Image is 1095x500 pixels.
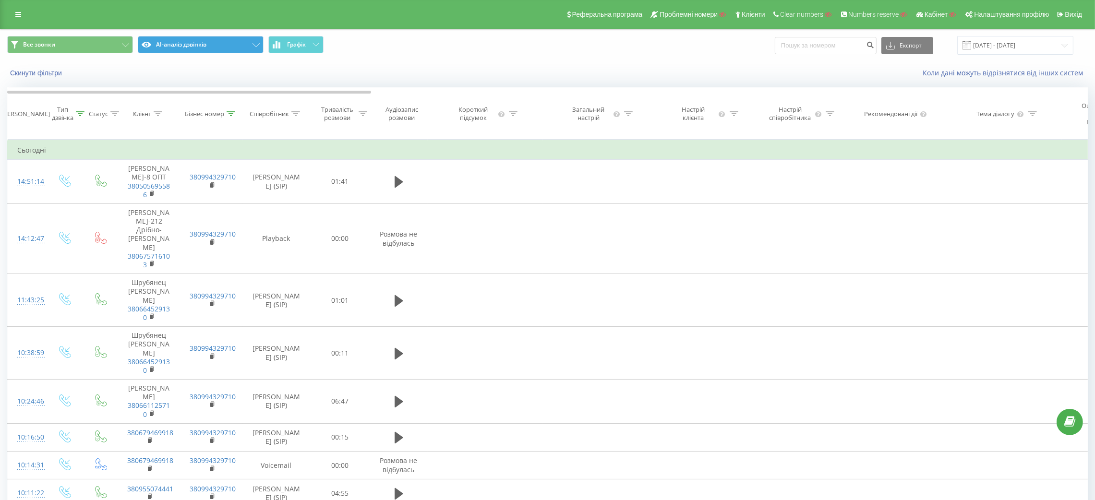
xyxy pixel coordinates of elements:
a: 380955074441 [128,484,174,493]
div: 14:51:14 [17,172,36,191]
div: Тема діалогу [976,110,1014,118]
td: 00:15 [310,423,370,451]
td: [PERSON_NAME] [118,380,180,424]
a: 380994329710 [190,291,236,300]
div: Короткий підсумок [450,106,496,122]
div: 14:12:47 [17,229,36,248]
td: 01:01 [310,274,370,327]
a: 380664529130 [128,357,170,375]
span: Розмова не відбулась [380,229,418,247]
td: Playback [243,203,310,274]
td: 00:11 [310,327,370,380]
a: 380679469918 [128,428,174,437]
a: 380661125710 [128,401,170,418]
a: 380994329710 [190,172,236,181]
td: Voicemail [243,452,310,479]
td: [PERSON_NAME] (SIP) [243,423,310,451]
a: 380994329710 [190,456,236,465]
span: Проблемні номери [660,11,718,18]
div: Аудіозапис розмови [378,106,425,122]
span: Реферальна програма [572,11,643,18]
div: Загальний настрій [566,106,612,122]
span: Розмова не відбулась [380,456,418,474]
a: Коли дані можуть відрізнятися вiд інших систем [923,68,1088,77]
button: Все звонки [7,36,133,53]
div: Настрій співробітника [767,106,813,122]
div: Рекомендовані дії [864,110,917,118]
td: 06:47 [310,380,370,424]
a: 380679469918 [128,456,174,465]
a: 380994329710 [190,392,236,401]
td: [PERSON_NAME]-212 Дрібно-[PERSON_NAME] [118,203,180,274]
div: Настрій клієнта [671,106,716,122]
td: 01:41 [310,160,370,204]
div: Статус [89,110,108,118]
button: Експорт [881,37,933,54]
span: Clear numbers [780,11,823,18]
div: 10:14:31 [17,456,36,475]
a: 380664529130 [128,304,170,322]
td: [PERSON_NAME]-8 ОПТ [118,160,180,204]
td: [PERSON_NAME] (SIP) [243,274,310,327]
div: Клієнт [133,110,151,118]
td: [PERSON_NAME] (SIP) [243,160,310,204]
a: 380994329710 [190,229,236,238]
td: [PERSON_NAME] (SIP) [243,380,310,424]
div: Тривалість розмови [318,106,356,122]
div: Бізнес номер [185,110,224,118]
div: 11:43:25 [17,291,36,310]
div: Співробітник [250,110,289,118]
td: Шрубянец [PERSON_NAME] [118,327,180,380]
td: [PERSON_NAME] (SIP) [243,327,310,380]
div: 10:24:46 [17,392,36,411]
span: Кабінет [925,11,948,18]
input: Пошук за номером [775,37,877,54]
span: Numbers reserve [848,11,899,18]
td: Шрубянец [PERSON_NAME] [118,274,180,327]
div: Тип дзвінка [52,106,73,122]
div: 10:38:59 [17,344,36,362]
span: Все звонки [23,41,55,48]
a: 380505695586 [128,181,170,199]
a: 380994329710 [190,344,236,353]
span: Графік [287,41,306,48]
span: Вихід [1065,11,1082,18]
button: Скинути фільтри [7,69,67,77]
td: 00:00 [310,203,370,274]
span: Клієнти [742,11,765,18]
a: 380994329710 [190,484,236,493]
div: 10:16:50 [17,428,36,447]
td: 00:00 [310,452,370,479]
a: 380675716103 [128,251,170,269]
div: [PERSON_NAME] [1,110,50,118]
button: Графік [268,36,324,53]
button: AI-аналіз дзвінків [138,36,264,53]
a: 380994329710 [190,428,236,437]
span: Налаштування профілю [974,11,1049,18]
